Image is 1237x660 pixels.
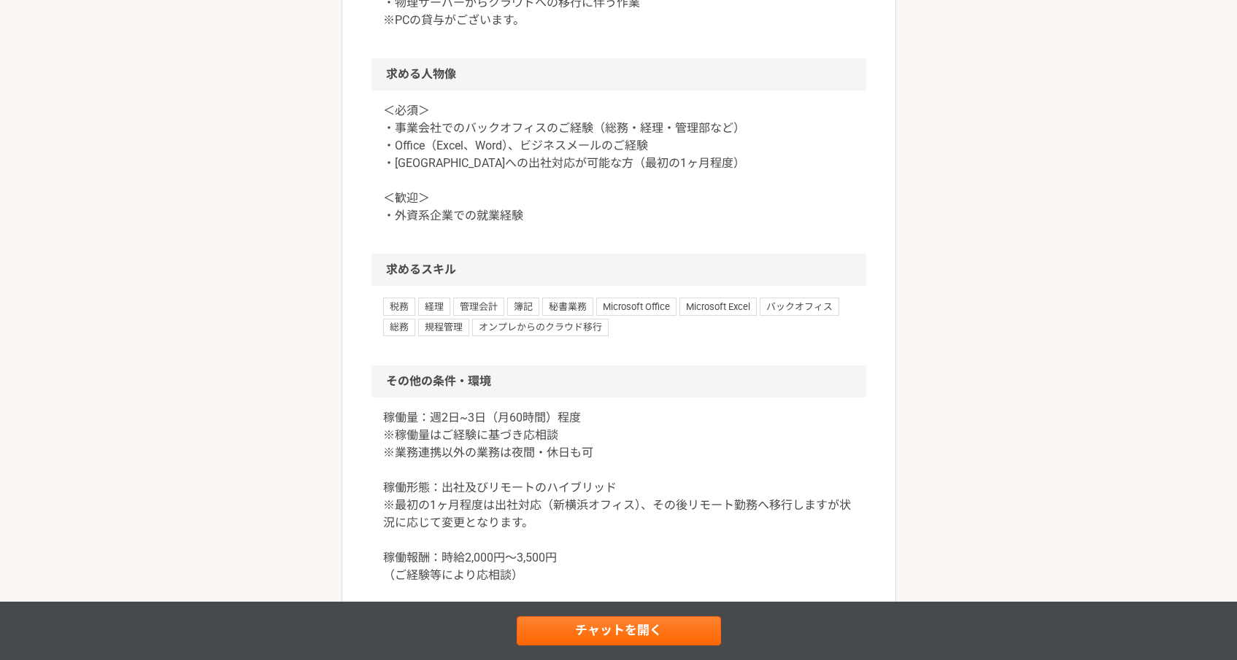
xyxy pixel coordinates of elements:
span: 税務 [383,298,415,315]
span: Microsoft Excel [679,298,757,315]
h2: その他の条件・環境 [371,365,866,397]
span: 規程管理 [418,319,469,336]
span: オンプレからのクラウド移行 [472,319,609,336]
span: 経理 [418,298,450,315]
span: Microsoft Office [596,298,677,315]
h2: 求めるスキル [371,254,866,286]
p: 稼働量：週2日~3日（月60時間）程度 ※稼働量はご経験に基づき応相談 ※業務連携以外の業務は夜間・休日も可 稼働形態：出社及びリモートのハイブリッド ※最初の1ヶ月程度は出社対応（新横浜オフィ... [383,409,855,619]
span: 秘書業務 [542,298,593,315]
span: 管理会計 [453,298,504,315]
a: チャットを開く [517,616,721,645]
span: 総務 [383,319,415,336]
span: バックオフィス [760,298,839,315]
span: 簿記 [507,298,539,315]
p: ＜必須＞ ・事業会社でのバックオフィスのご経験（総務・経理・管理部など） ・Office（Excel、Word）、ビジネスメールのご経験 ・[GEOGRAPHIC_DATA]への出社対応が可能な... [383,102,855,225]
h2: 求める人物像 [371,58,866,90]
